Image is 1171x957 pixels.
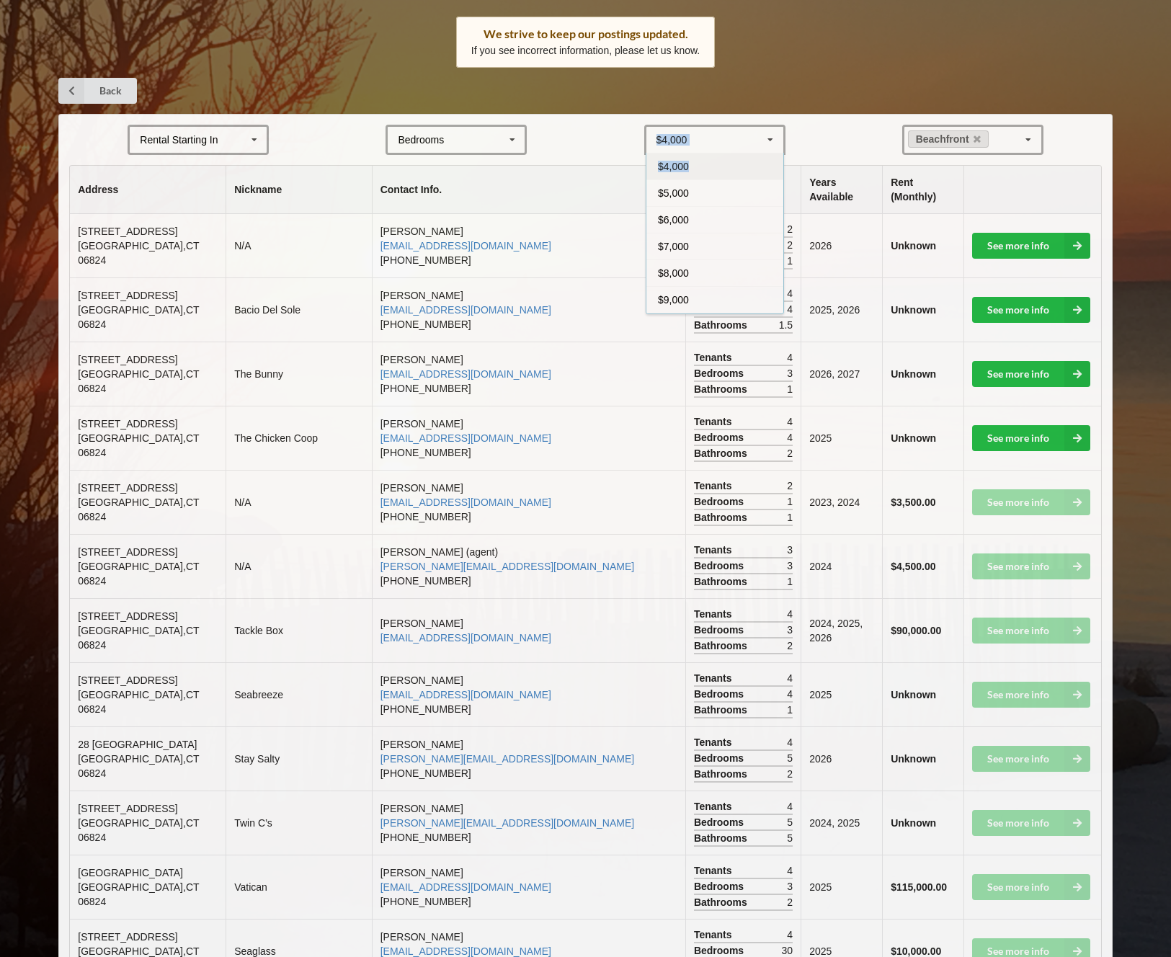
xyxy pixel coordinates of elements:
span: Bathrooms [694,831,751,845]
span: [GEOGRAPHIC_DATA] [78,867,183,878]
a: Beachfront [908,130,989,148]
span: [GEOGRAPHIC_DATA] , CT 06824 [78,817,199,843]
a: [EMAIL_ADDRESS][DOMAIN_NAME] [380,689,551,700]
b: Unknown [891,432,936,444]
a: See more info [972,425,1090,451]
a: [EMAIL_ADDRESS][DOMAIN_NAME] [380,240,551,252]
td: 2026 [801,726,882,791]
span: Bedrooms [694,879,747,894]
span: [STREET_ADDRESS] [78,675,177,686]
span: 1 [787,254,793,268]
span: $6,000 [658,214,689,226]
span: Bathrooms [694,574,751,589]
span: [STREET_ADDRESS] [78,482,177,494]
span: Bathrooms [694,510,751,525]
span: $4,000 [658,161,689,172]
span: 3 [787,879,793,894]
span: 4 [787,799,793,814]
span: 4 [787,863,793,878]
td: Vatican [226,855,372,919]
span: 28 [GEOGRAPHIC_DATA] [78,739,197,750]
th: Years Available [801,166,882,214]
span: 2 [787,238,793,252]
span: Bedrooms [694,494,747,509]
span: 1 [787,703,793,717]
a: See more info [972,233,1090,259]
span: 2 [787,638,793,653]
span: 5 [787,815,793,829]
div: $4,000 [656,135,687,145]
span: [STREET_ADDRESS] [78,226,177,237]
span: [GEOGRAPHIC_DATA] , CT 06824 [78,432,199,458]
b: Unknown [891,689,936,700]
a: [PERSON_NAME][EMAIL_ADDRESS][DOMAIN_NAME] [380,561,634,572]
td: [PERSON_NAME] [PHONE_NUMBER] [372,470,685,534]
td: [PERSON_NAME] [PHONE_NUMBER] [372,662,685,726]
td: N/A [226,214,372,277]
span: Bedrooms [694,558,747,573]
a: [PERSON_NAME][EMAIL_ADDRESS][DOMAIN_NAME] [380,817,634,829]
span: 1 [787,494,793,509]
span: Bathrooms [694,446,751,460]
span: 4 [787,286,793,301]
b: Unknown [891,240,936,252]
span: $8,000 [658,267,689,279]
span: Tenants [694,414,736,429]
b: $10,000.00 [891,945,941,957]
span: [STREET_ADDRESS] [78,418,177,429]
td: 2026 [801,214,882,277]
a: [EMAIL_ADDRESS][DOMAIN_NAME] [380,632,551,644]
span: Bathrooms [694,318,751,332]
span: Bathrooms [694,895,751,909]
span: [GEOGRAPHIC_DATA] , CT 06824 [78,689,199,715]
td: [PERSON_NAME] [PHONE_NUMBER] [372,342,685,406]
td: 2025 [801,855,882,919]
span: $5,000 [658,187,689,199]
td: [PERSON_NAME] (agent) [PHONE_NUMBER] [372,534,685,598]
td: Seabreeze [226,662,372,726]
th: Address [70,166,226,214]
span: [STREET_ADDRESS] [78,931,177,943]
span: [GEOGRAPHIC_DATA] , CT 06824 [78,304,199,330]
span: [GEOGRAPHIC_DATA] , CT 06824 [78,497,199,522]
span: Bathrooms [694,382,751,396]
th: Contact Info. [372,166,685,214]
span: 1.5 [779,318,793,332]
b: Unknown [891,304,936,316]
td: N/A [226,470,372,534]
span: Bedrooms [694,751,747,765]
td: 2023, 2024 [801,470,882,534]
b: Unknown [891,753,936,765]
div: Bedrooms [398,135,444,145]
td: [PERSON_NAME] [PHONE_NUMBER] [372,791,685,855]
b: $90,000.00 [891,625,941,636]
span: Bathrooms [694,767,751,781]
span: [GEOGRAPHIC_DATA] , CT 06824 [78,368,199,394]
span: 4 [787,350,793,365]
span: Bathrooms [694,638,751,653]
td: [PERSON_NAME] [372,598,685,662]
span: 4 [787,671,793,685]
td: 2025 [801,662,882,726]
span: Tenants [694,799,736,814]
td: [PERSON_NAME] [PHONE_NUMBER] [372,726,685,791]
td: The Chicken Coop [226,406,372,470]
span: 3 [787,366,793,380]
span: Bathrooms [694,703,751,717]
p: If you see incorrect information, please let us know. [471,43,700,58]
td: N/A [226,534,372,598]
span: [STREET_ADDRESS] [78,290,177,301]
span: Bedrooms [694,366,747,380]
td: [PERSON_NAME] [PHONE_NUMBER] [372,406,685,470]
b: $4,500.00 [891,561,935,572]
a: See more info [972,361,1090,387]
div: We strive to keep our postings updated. [471,27,700,41]
span: 4 [787,735,793,749]
span: $9,000 [658,294,689,306]
td: [PERSON_NAME] [PHONE_NUMBER] [372,214,685,277]
span: Tenants [694,863,736,878]
span: [GEOGRAPHIC_DATA] , CT 06824 [78,240,199,266]
span: [GEOGRAPHIC_DATA] , CT 06824 [78,881,199,907]
b: Unknown [891,817,936,829]
span: [STREET_ADDRESS] [78,803,177,814]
